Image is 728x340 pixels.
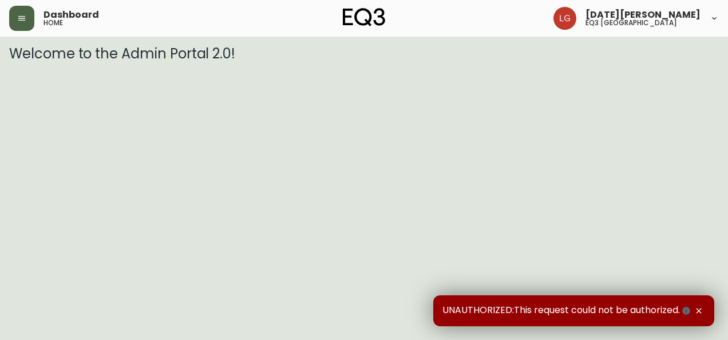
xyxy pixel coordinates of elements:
h3: Welcome to the Admin Portal 2.0! [9,46,719,62]
h5: eq3 [GEOGRAPHIC_DATA] [585,19,677,26]
h5: home [43,19,63,26]
span: [DATE][PERSON_NAME] [585,10,701,19]
span: Dashboard [43,10,99,19]
img: logo [343,8,385,26]
span: UNAUTHORIZED:This request could not be authorized. [442,305,693,317]
img: 2638f148bab13be18035375ceda1d187 [553,7,576,30]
